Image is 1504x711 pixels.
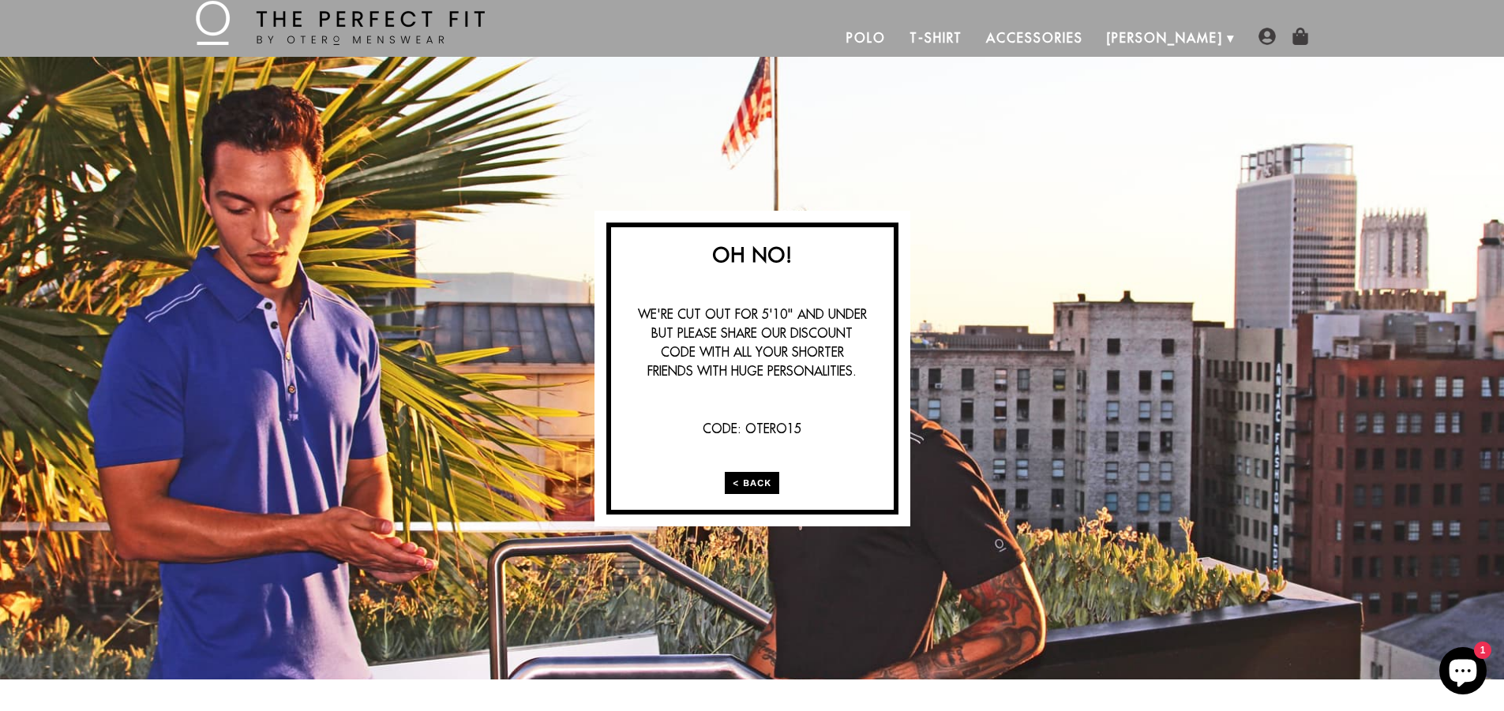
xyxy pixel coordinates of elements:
a: T-Shirt [898,19,974,57]
a: < Back [725,472,779,494]
p: We're cut out for 5'10" and under but please share our discount code with all your shorter friend... [638,305,867,380]
img: user-account-icon.png [1258,28,1276,45]
a: [PERSON_NAME] [1095,19,1235,57]
a: Polo [835,19,898,57]
inbox-online-store-chat: Shopify online store chat [1435,647,1491,698]
a: Accessories [974,19,1094,57]
img: The Perfect Fit - by Otero Menswear - Logo [196,1,485,45]
p: CODE: OTERO15 [703,419,801,438]
img: shopping-bag-icon.png [1292,28,1309,45]
h2: Oh No! [619,242,886,267]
